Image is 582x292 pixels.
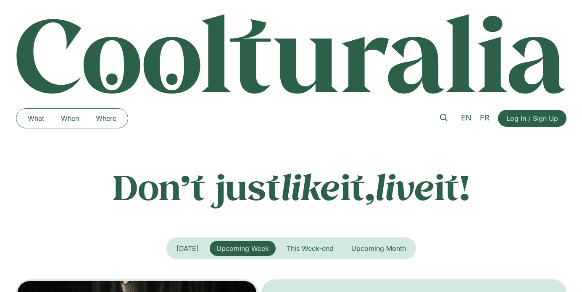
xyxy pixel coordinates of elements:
a: FR [476,112,494,124]
span: Upcoming Week [216,244,269,253]
a: What [19,112,53,125]
a: EN [457,112,476,124]
em: like [281,163,340,210]
span: Log In / Sign Up [506,113,558,123]
a: Log In / Sign Up [498,110,566,127]
a: Where [87,112,125,125]
span: EN [461,113,471,122]
span: Upcoming Month [351,244,406,253]
nav: Menu [19,112,125,125]
em: live [375,163,435,210]
p: Don’t just it, it! [16,166,566,208]
span: This Week-end [287,244,334,253]
span: FR [480,113,490,122]
span: [DATE] [176,244,199,253]
a: When [53,112,87,125]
